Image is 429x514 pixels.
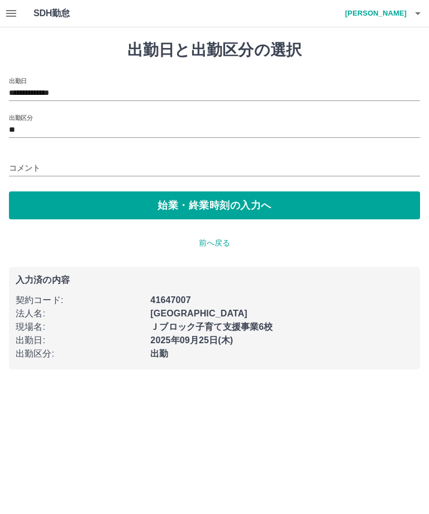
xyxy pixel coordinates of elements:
p: 契約コード : [16,294,144,307]
p: 入力済の内容 [16,276,413,285]
p: 出勤区分 : [16,347,144,361]
p: 現場名 : [16,320,144,334]
b: 2025年09月25日(木) [150,335,233,345]
b: 41647007 [150,295,190,305]
b: [GEOGRAPHIC_DATA] [150,309,247,318]
b: Ｊブロック子育て支援事業6校 [150,322,273,332]
button: 始業・終業時刻の入力へ [9,191,420,219]
h1: 出勤日と出勤区分の選択 [9,41,420,60]
p: 前へ戻る [9,237,420,249]
label: 出勤日 [9,76,27,85]
p: 出勤日 : [16,334,144,347]
b: 出勤 [150,349,168,358]
p: 法人名 : [16,307,144,320]
label: 出勤区分 [9,113,32,122]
